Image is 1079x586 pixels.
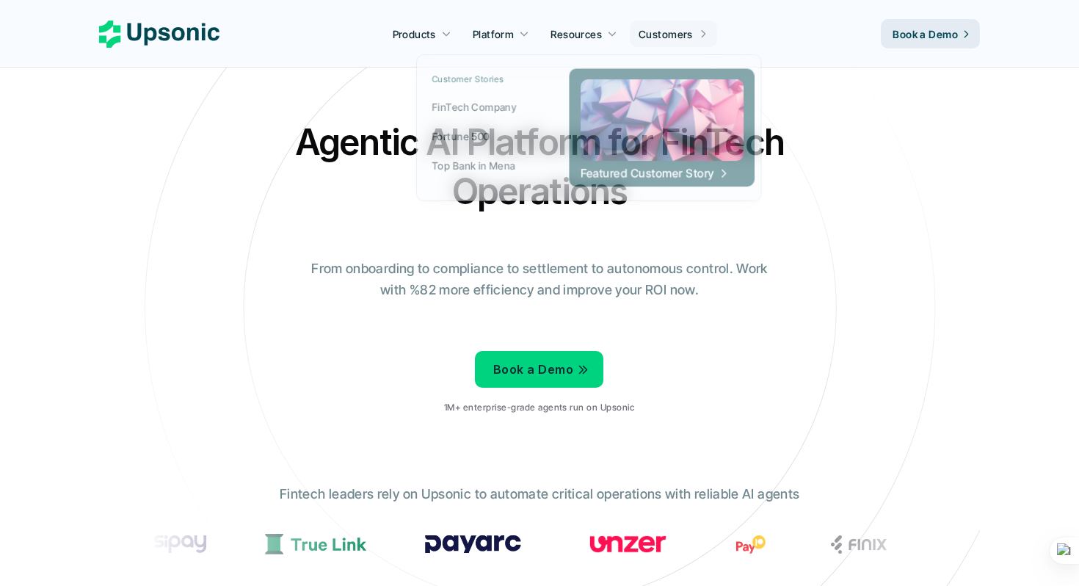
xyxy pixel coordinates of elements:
[473,26,514,42] p: Platform
[280,484,799,505] p: Fintech leaders rely on Upsonic to automate critical operations with reliable AI agents
[384,21,460,47] a: Products
[283,117,796,216] h2: Agentic AI Platform for FinTech Operations
[639,26,693,42] p: Customers
[444,402,634,413] p: 1M+ enterprise-grade agents run on Upsonic
[893,26,958,42] p: Book a Demo
[551,26,602,42] p: Resources
[301,258,778,301] p: From onboarding to compliance to settlement to autonomous control. Work with %82 more efficiency ...
[393,26,436,42] p: Products
[475,351,603,388] a: Book a Demo
[881,19,980,48] a: Book a Demo
[493,359,573,380] p: Book a Demo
